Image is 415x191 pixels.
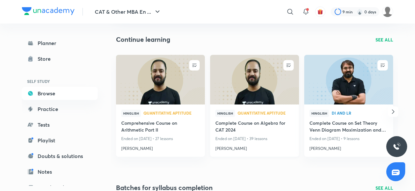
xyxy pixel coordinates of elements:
[309,119,388,135] a: Complete Course on Set Theory Venn Diagram Maximization and Minimization
[121,119,200,135] a: Comprehensive Course on Arithmetic Part II
[143,111,200,116] a: Quantitative Aptitude
[22,165,98,178] a: Notes
[215,143,294,151] a: [PERSON_NAME]
[116,35,170,44] h2: Continue learning
[238,111,294,116] a: Quantitative Aptitude
[115,54,206,105] img: new-thumbnail
[38,55,55,63] div: Store
[22,103,98,116] a: Practice
[121,135,200,143] p: Ended on [DATE] • 27 lessons
[215,119,294,135] a: Complete Course on Algebra for CAT 2024
[393,143,401,151] img: ttu
[143,111,200,115] span: Quantitative Aptitude
[22,118,98,131] a: Tests
[116,55,205,104] a: new-thumbnail
[304,55,393,104] a: new-thumbnail
[22,37,98,50] a: Planner
[315,7,325,17] button: avatar
[22,150,98,163] a: Doubts & solutions
[332,111,388,115] span: DI and LR
[309,135,388,143] p: Ended on [DATE] • 9 lessons
[22,7,75,17] a: Company Logo
[121,143,200,151] a: [PERSON_NAME]
[317,9,323,15] img: avatar
[22,7,75,15] img: Company Logo
[215,110,235,117] span: Hinglish
[382,6,393,17] img: Varun Ramnath
[22,134,98,147] a: Playlist
[22,76,98,87] h6: SELF STUDY
[121,110,141,117] span: Hinglish
[22,52,98,65] a: Store
[209,54,300,105] img: new-thumbnail
[303,54,394,105] img: new-thumbnail
[309,110,329,117] span: Hinglish
[215,135,294,143] p: Ended on [DATE] • 39 lessons
[210,55,299,104] a: new-thumbnail
[91,5,165,18] button: CAT & Other MBA En ...
[375,36,393,43] a: SEE ALL
[238,111,294,115] span: Quantitative Aptitude
[357,8,363,15] img: streak
[332,111,388,116] a: DI and LR
[22,87,98,100] a: Browse
[309,143,388,151] a: [PERSON_NAME]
